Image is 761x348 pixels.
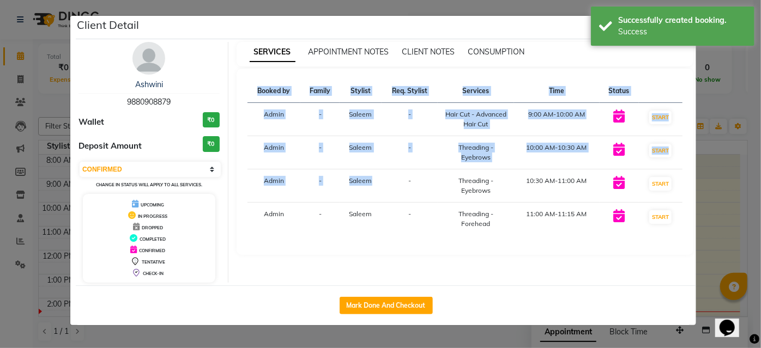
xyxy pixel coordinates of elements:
[203,112,220,128] h3: ₹0
[514,169,600,203] td: 10:30 AM-11:00 AM
[444,109,507,129] div: Hair Cut - Advanced Hair Cut
[247,103,301,136] td: Admin
[78,140,142,152] span: Deposit Amount
[382,203,438,236] td: -
[247,136,301,169] td: Admin
[468,47,525,57] span: CONSUMPTION
[143,271,164,276] span: CHECK-IN
[78,116,104,129] span: Wallet
[618,26,746,38] div: Success
[649,210,672,224] button: START
[438,80,514,103] th: Services
[514,203,600,236] td: 11:00 AM-11:15 AM
[142,225,163,230] span: DROPPED
[715,304,750,337] iframe: chat widget
[300,103,340,136] td: -
[618,15,746,26] div: Successfully created booking.
[300,169,340,203] td: -
[135,80,163,89] a: Ashwini
[600,80,639,103] th: Status
[247,80,301,103] th: Booked by
[514,136,600,169] td: 10:00 AM-10:30 AM
[402,47,455,57] span: CLIENT NOTES
[349,110,372,118] span: Saleem
[382,80,438,103] th: Req. Stylist
[132,42,165,75] img: avatar
[382,103,438,136] td: -
[309,47,389,57] span: APPOINTMENT NOTES
[444,176,507,196] div: Threading - Eyebrows
[139,248,165,253] span: CONFIRMED
[382,136,438,169] td: -
[649,177,672,191] button: START
[250,42,295,62] span: SERVICES
[444,143,507,162] div: Threading - Eyebrows
[247,169,301,203] td: Admin
[96,182,202,187] small: Change in status will apply to all services.
[349,176,372,185] span: Saleem
[247,203,301,236] td: Admin
[649,144,672,157] button: START
[127,97,171,107] span: 9880908879
[141,202,164,207] span: UPCOMING
[382,169,438,203] td: -
[300,136,340,169] td: -
[77,17,139,33] h5: Client Detail
[138,213,167,219] span: IN PROGRESS
[300,203,340,236] td: -
[340,80,382,103] th: Stylist
[140,236,166,242] span: COMPLETED
[649,111,672,124] button: START
[514,103,600,136] td: 9:00 AM-10:00 AM
[300,80,340,103] th: Family
[514,80,600,103] th: Time
[349,143,372,151] span: Saleem
[349,210,372,218] span: Saleem
[444,209,507,229] div: Threading - Forehead
[142,259,165,265] span: TENTATIVE
[203,136,220,152] h3: ₹0
[340,297,433,314] button: Mark Done And Checkout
